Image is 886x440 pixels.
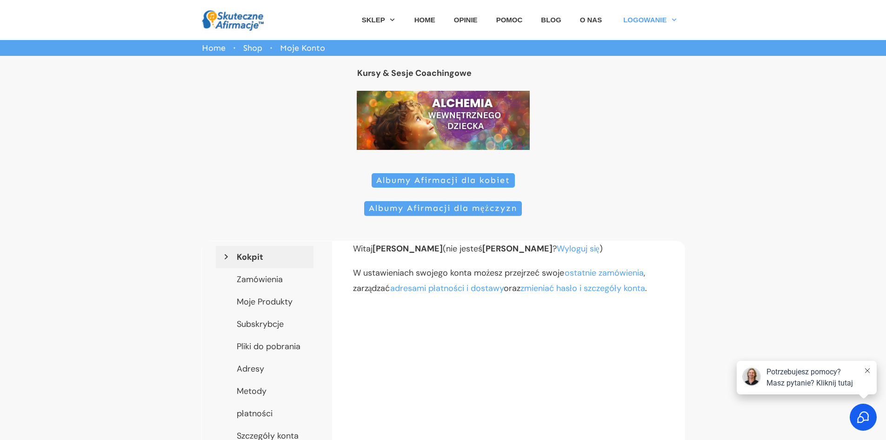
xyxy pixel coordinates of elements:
[520,283,645,294] a: zmieniać hasło i szczegóły konta
[496,13,523,27] a: POMOC
[390,283,504,294] a: adresami płatności i dostawy
[357,68,472,79] a: Kursy & Sesje Coachingowe
[216,380,313,425] a: Metody płatności
[580,13,602,27] a: O NAS
[353,241,676,265] p: Witaj (nie jesteś ? )
[357,91,530,150] img: ALCHEMIA Wewnetrznego Dziecka (1170 x 400 px)
[353,265,676,305] p: W ustawieniach swojego konta możesz przejrzeć swoje , zarządzać oraz .
[623,13,677,27] a: LOGOWANIE
[482,243,553,254] strong: [PERSON_NAME]
[565,267,644,278] a: ostatnie zamówienia
[216,313,313,335] a: Subskrybcje
[216,291,313,313] a: Moje Produkty
[369,203,517,214] span: Albumy Afirmacji dla mężczyzn
[376,176,510,186] span: Albumy Afirmacji dla kobiet
[216,358,313,380] a: Adresy
[280,41,325,55] span: Moje Konto
[202,41,226,55] a: Home
[202,43,226,53] span: Home
[362,13,396,27] a: SKLEP
[216,268,313,291] a: Zamówienia
[373,243,443,254] strong: [PERSON_NAME]
[414,13,435,27] a: HOME
[216,335,313,358] a: Pliki do pobrania
[364,201,522,216] a: Albumy Afirmacji dla mężczyzn
[557,243,600,254] a: Wyloguj się
[362,13,385,27] span: SKLEP
[541,13,561,27] a: BLOG
[454,13,478,27] a: OPINIE
[372,173,515,188] a: Albumy Afirmacji dla kobiet
[243,41,262,55] a: Shop
[216,246,313,268] a: Kokpit
[623,13,666,27] span: LOGOWANIE
[243,43,262,53] span: Shop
